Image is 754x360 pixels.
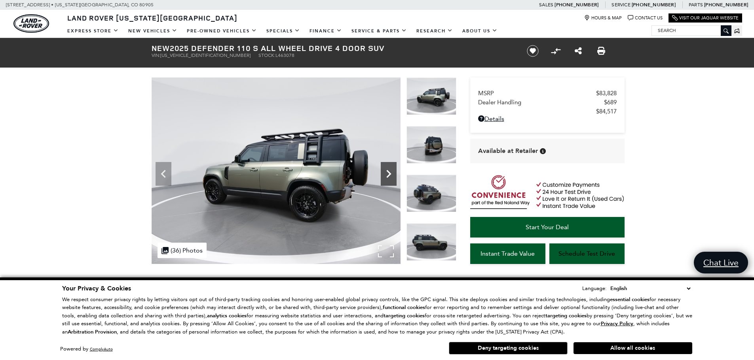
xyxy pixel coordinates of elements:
strong: functional cookies [383,304,425,311]
a: Details [478,115,617,123]
span: Instant Trade Value [481,250,535,257]
span: Start Your Deal [526,223,569,231]
a: [PHONE_NUMBER] [704,2,748,8]
img: New 2025 Pangea Green LAND ROVER S image 7 [406,126,456,164]
img: Land Rover [13,14,49,33]
a: Print this New 2025 Defender 110 S All Wheel Drive 4 Door SUV [597,46,605,56]
a: Finance [305,24,347,38]
a: Contact Us [628,15,663,21]
span: $689 [604,99,617,106]
div: (36) Photos [158,243,207,258]
button: Deny targeting cookies [449,342,568,354]
img: New 2025 Pangea Green LAND ROVER S image 6 [406,77,456,115]
strong: analytics cookies [207,312,247,319]
span: Dealer Handling [478,99,604,106]
a: ComplyAuto [90,347,113,352]
a: MSRP $83,828 [478,90,617,97]
div: Powered by [60,347,113,352]
button: Save vehicle [524,45,541,57]
img: New 2025 Pangea Green LAND ROVER S image 6 [152,77,401,264]
a: Privacy Policy [601,320,633,326]
span: Your Privacy & Cookies [62,284,131,293]
button: Compare Vehicle [550,45,562,57]
span: L463078 [275,53,294,58]
div: Language: [582,286,607,291]
a: Service & Parts [347,24,412,38]
a: Research [412,24,458,38]
a: Pre-Owned Vehicles [182,24,262,38]
select: Language Select [608,284,692,293]
a: New Vehicles [123,24,182,38]
a: Dealer Handling $689 [478,99,617,106]
span: Parts [689,2,703,8]
a: Chat Live [694,252,748,273]
a: [PHONE_NUMBER] [555,2,598,8]
span: $83,828 [596,90,617,97]
a: EXPRESS STORE [63,24,123,38]
span: Land Rover [US_STATE][GEOGRAPHIC_DATA] [67,13,237,23]
p: We respect consumer privacy rights by letting visitors opt out of third-party tracking cookies an... [62,296,692,336]
img: New 2025 Pangea Green LAND ROVER S image 9 [406,223,456,261]
a: Specials [262,24,305,38]
a: [STREET_ADDRESS] • [US_STATE][GEOGRAPHIC_DATA], CO 80905 [6,2,154,8]
img: New 2025 Pangea Green LAND ROVER S image 8 [406,175,456,212]
span: [US_VEHICLE_IDENTIFICATION_NUMBER] [160,53,251,58]
h1: 2025 Defender 110 S All Wheel Drive 4 Door SUV [152,44,514,53]
strong: essential cookies [610,296,650,303]
a: Hours & Map [584,15,622,21]
span: Schedule Test Drive [558,250,615,257]
strong: targeting cookies [384,312,425,319]
input: Search [652,26,731,35]
span: MSRP [478,90,596,97]
div: Vehicle is in stock and ready for immediate delivery. Due to demand, availability is subject to c... [540,148,546,154]
a: Visit Our Jaguar Website [672,15,739,21]
a: About Us [458,24,502,38]
a: Schedule Test Drive [549,243,625,264]
a: Start Your Deal [470,217,625,237]
span: $84,517 [596,108,617,115]
span: Service [612,2,630,8]
span: VIN: [152,53,160,58]
a: land-rover [13,14,49,33]
a: $84,517 [478,108,617,115]
div: Next [381,162,397,186]
span: Sales [539,2,553,8]
strong: New [152,43,170,53]
span: Available at Retailer [478,147,538,155]
a: [PHONE_NUMBER] [632,2,676,8]
div: Previous [156,162,171,186]
nav: Main Navigation [63,24,502,38]
strong: targeting cookies [545,312,587,319]
span: Chat Live [699,257,743,268]
strong: Arbitration Provision [68,328,117,335]
a: Land Rover [US_STATE][GEOGRAPHIC_DATA] [63,13,242,23]
button: Allow all cookies [574,342,692,354]
a: Instant Trade Value [470,243,545,264]
u: Privacy Policy [601,320,633,327]
a: Share this New 2025 Defender 110 S All Wheel Drive 4 Door SUV [575,46,582,56]
span: Stock: [258,53,275,58]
